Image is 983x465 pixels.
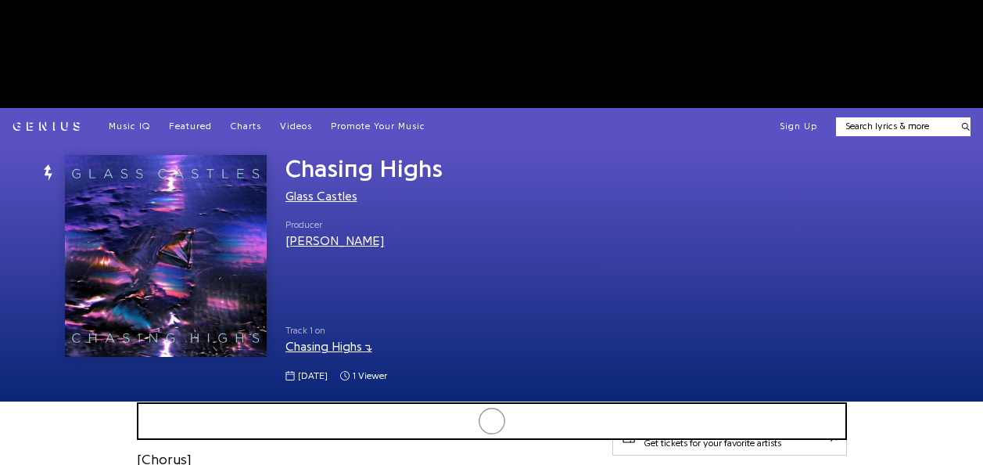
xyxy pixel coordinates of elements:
[285,218,385,232] span: Producer
[109,121,150,131] span: Music IQ
[231,121,261,131] span: Charts
[353,369,387,383] span: 1 viewer
[285,341,372,353] a: Chasing Highs
[780,121,817,133] button: Sign Up
[285,235,385,247] a: [PERSON_NAME]
[280,121,312,133] a: Videos
[331,121,425,131] span: Promote Your Music
[340,369,387,383] span: 1 viewer
[280,121,312,131] span: Videos
[285,324,587,337] span: Track 1 on
[285,157,443,182] span: Chasing Highs
[109,121,150,133] a: Music IQ
[298,369,328,383] span: [DATE]
[231,121,261,133] a: Charts
[285,190,357,203] a: Glass Castles
[331,121,425,133] a: Promote Your Music
[169,121,212,133] a: Featured
[836,120,953,133] input: Search lyrics & more
[169,121,212,131] span: Featured
[65,155,267,357] img: Cover art for Chasing Highs by Glass Castles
